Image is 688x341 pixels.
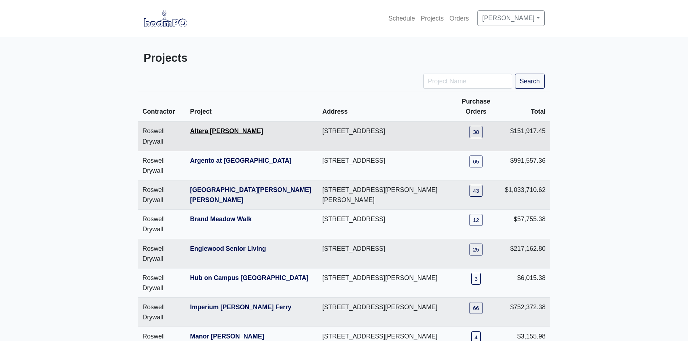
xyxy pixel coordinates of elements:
a: 66 [470,302,482,314]
td: [STREET_ADDRESS] [318,239,451,268]
a: Brand Meadow Walk [190,215,251,223]
a: 12 [470,214,482,226]
td: $57,755.38 [501,210,550,239]
td: [STREET_ADDRESS][PERSON_NAME] [318,298,451,327]
a: Imperium [PERSON_NAME] Ferry [190,303,291,311]
a: [PERSON_NAME] [477,10,544,26]
th: Address [318,92,451,122]
input: Project Name [423,74,512,89]
td: $6,015.38 [501,268,550,297]
h3: Projects [144,52,339,65]
td: $217,162.80 [501,239,550,268]
td: $1,033,710.62 [501,180,550,210]
a: Manor [PERSON_NAME] [190,333,264,340]
a: Projects [418,10,447,26]
button: Search [515,74,545,89]
td: Roswell Drywall [138,121,186,151]
td: [STREET_ADDRESS][PERSON_NAME] [318,268,451,297]
a: Altera [PERSON_NAME] [190,127,263,135]
a: 3 [471,273,481,285]
td: [STREET_ADDRESS] [318,121,451,151]
th: Purchase Orders [451,92,501,122]
td: Roswell Drywall [138,239,186,268]
td: $752,372.38 [501,298,550,327]
td: Roswell Drywall [138,180,186,210]
td: Roswell Drywall [138,268,186,297]
td: $151,917.45 [501,121,550,151]
a: Schedule [386,10,418,26]
td: Roswell Drywall [138,210,186,239]
th: Project [186,92,318,122]
a: Argento at [GEOGRAPHIC_DATA] [190,157,291,164]
td: $991,557.36 [501,151,550,180]
a: 38 [470,126,482,138]
a: 65 [470,156,482,167]
th: Total [501,92,550,122]
td: Roswell Drywall [138,298,186,327]
td: [STREET_ADDRESS][PERSON_NAME][PERSON_NAME] [318,180,451,210]
th: Contractor [138,92,186,122]
td: [STREET_ADDRESS] [318,151,451,180]
a: 43 [470,185,482,197]
td: [STREET_ADDRESS] [318,210,451,239]
a: [GEOGRAPHIC_DATA][PERSON_NAME][PERSON_NAME] [190,186,311,204]
img: boomPO [144,10,187,27]
a: Hub on Campus [GEOGRAPHIC_DATA] [190,274,308,281]
td: Roswell Drywall [138,151,186,180]
a: Englewood Senior Living [190,245,266,252]
a: 25 [470,244,482,255]
a: Orders [447,10,472,26]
